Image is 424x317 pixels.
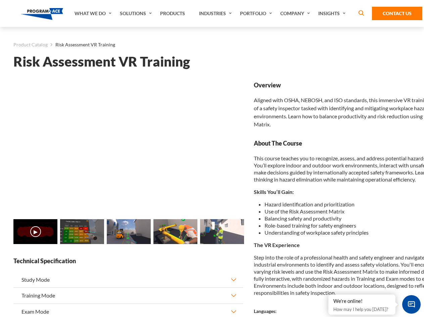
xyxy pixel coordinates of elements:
[200,219,244,244] img: Risk Assessment VR Training - Preview 4
[13,257,243,265] strong: Technical Specification
[333,298,390,305] div: We're online!
[13,272,243,287] button: Study Mode
[13,288,243,303] button: Training Mode
[13,40,48,49] a: Product Catalog
[402,295,421,314] span: Chat Widget
[153,219,197,244] img: Risk Assessment VR Training - Preview 3
[372,7,422,20] a: Contact Us
[48,40,115,49] li: Risk Assessment VR Training
[107,219,151,244] img: Risk Assessment VR Training - Preview 2
[30,226,41,237] button: ▶
[254,308,277,314] strong: Languages:
[60,219,104,244] img: Risk Assessment VR Training - Preview 1
[13,81,243,210] iframe: Risk Assessment VR Training - Video 0
[333,305,390,313] p: How may I help you [DATE]?
[21,8,63,20] img: Program-Ace
[13,219,57,244] img: Risk Assessment VR Training - Video 0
